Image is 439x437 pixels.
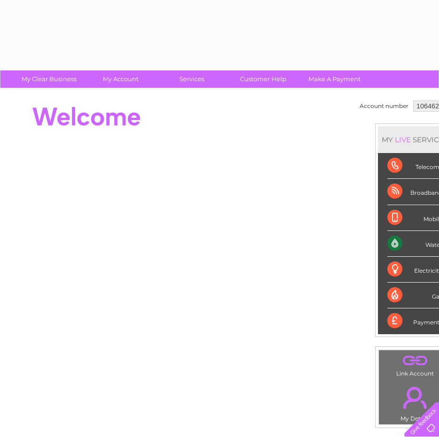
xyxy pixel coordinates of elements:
[393,135,413,144] div: LIVE
[153,70,231,88] a: Services
[224,70,302,88] a: Customer Help
[10,70,88,88] a: My Clear Business
[82,70,159,88] a: My Account
[296,70,373,88] a: Make A Payment
[357,98,411,114] td: Account number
